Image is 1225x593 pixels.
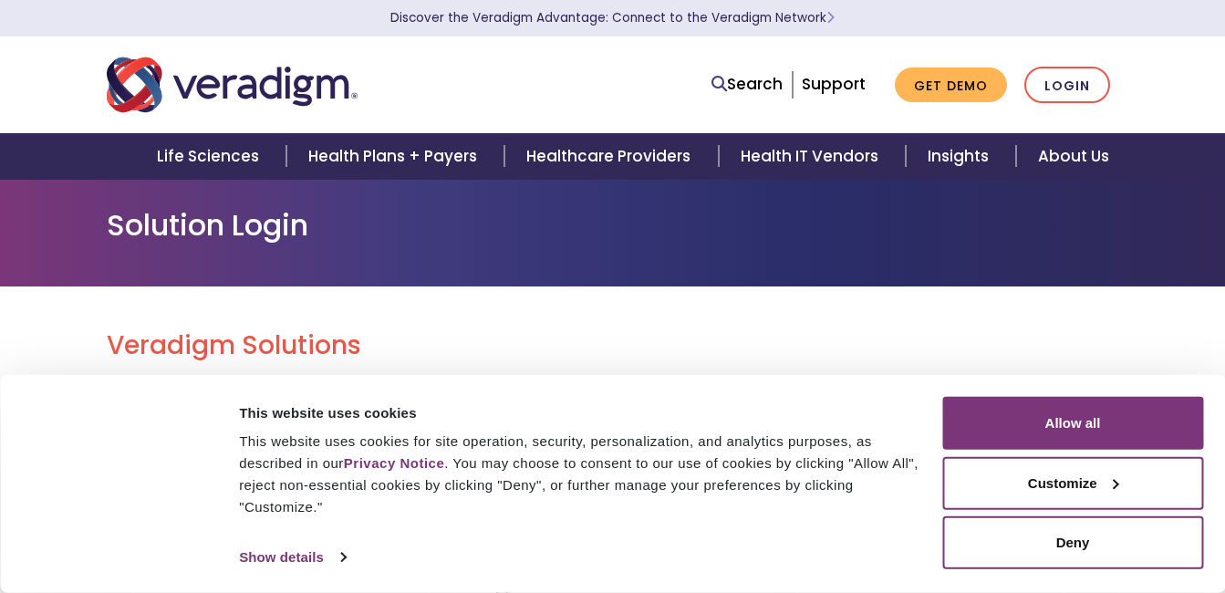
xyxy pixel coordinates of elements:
[344,455,444,471] a: Privacy Notice
[895,68,1007,103] a: Get Demo
[942,397,1203,450] button: Allow all
[711,72,783,97] a: Search
[1024,67,1110,104] a: Login
[906,133,1016,180] a: Insights
[239,401,921,423] div: This website uses cookies
[107,330,1119,361] h2: Veradigm Solutions
[286,133,504,180] a: Health Plans + Payers
[390,9,835,26] a: Discover the Veradigm Advantage: Connect to the Veradigm NetworkLearn More
[802,73,866,95] a: Support
[942,456,1203,509] button: Customize
[504,133,718,180] a: Healthcare Providers
[107,208,1119,243] h1: Solution Login
[942,516,1203,569] button: Deny
[107,55,358,115] img: Veradigm logo
[1016,133,1131,180] a: About Us
[826,9,835,26] span: Learn More
[239,431,921,518] div: This website uses cookies for site operation, security, personalization, and analytics purposes, ...
[135,133,286,180] a: Life Sciences
[239,544,345,571] a: Show details
[719,133,906,180] a: Health IT Vendors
